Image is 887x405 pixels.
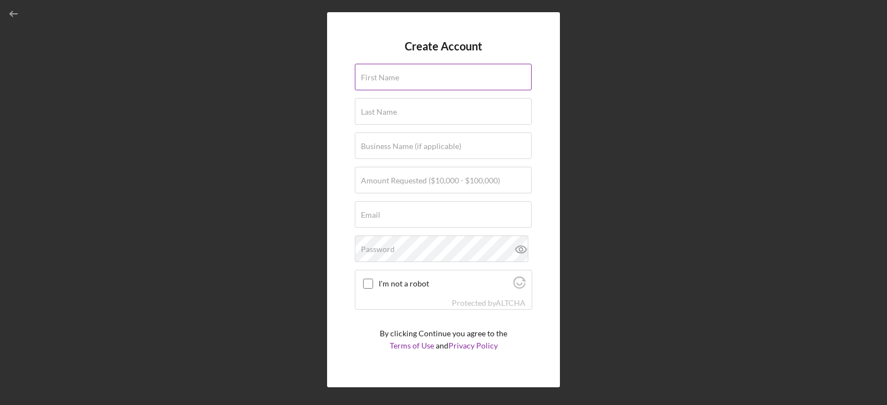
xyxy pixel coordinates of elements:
[448,341,498,350] a: Privacy Policy
[361,73,399,82] label: First Name
[361,245,395,254] label: Password
[380,327,507,352] p: By clicking Continue you agree to the and
[361,176,500,185] label: Amount Requested ($10,000 - $100,000)
[390,341,434,350] a: Terms of Use
[361,107,397,116] label: Last Name
[379,279,510,288] label: I'm not a robot
[405,40,482,53] h4: Create Account
[496,298,526,307] a: Visit Altcha.org
[513,281,526,290] a: Visit Altcha.org
[361,211,380,219] label: Email
[361,142,461,151] label: Business Name (if applicable)
[452,299,526,307] div: Protected by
